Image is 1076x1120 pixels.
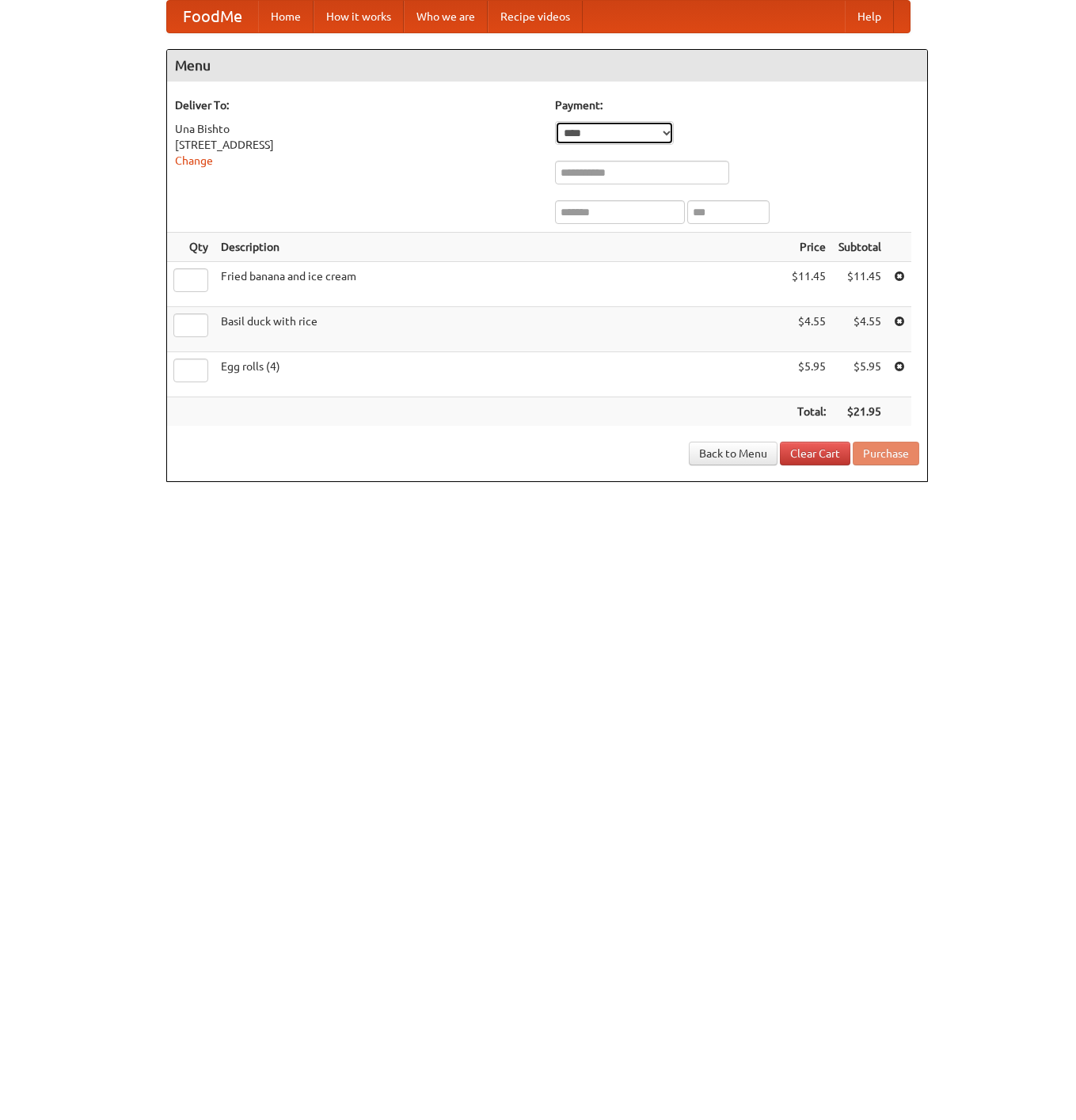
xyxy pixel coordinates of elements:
th: Qty [167,233,215,262]
th: Subtotal [832,233,888,262]
a: Home [258,1,314,32]
a: Back to Menu [689,442,778,465]
a: How it works [314,1,404,32]
button: Purchase [853,442,919,465]
div: [STREET_ADDRESS] [175,137,539,153]
th: $21.95 [832,397,888,427]
a: Who we are [404,1,488,32]
div: Una Bishto [175,121,539,137]
h5: Deliver To: [175,97,539,113]
td: Basil duck with rice [215,307,785,352]
th: Price [785,233,832,262]
a: Recipe videos [488,1,583,32]
a: Clear Cart [780,442,850,465]
td: Fried banana and ice cream [215,262,785,307]
th: Description [215,233,785,262]
a: Help [845,1,894,32]
td: Egg rolls (4) [215,352,785,397]
h4: Menu [167,50,927,82]
td: $5.95 [832,352,888,397]
td: $5.95 [785,352,832,397]
td: $4.55 [785,307,832,352]
th: Total: [785,397,832,427]
a: FoodMe [167,1,258,32]
td: $11.45 [785,262,832,307]
td: $11.45 [832,262,888,307]
a: Change [175,154,213,167]
h5: Payment: [555,97,919,113]
td: $4.55 [832,307,888,352]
